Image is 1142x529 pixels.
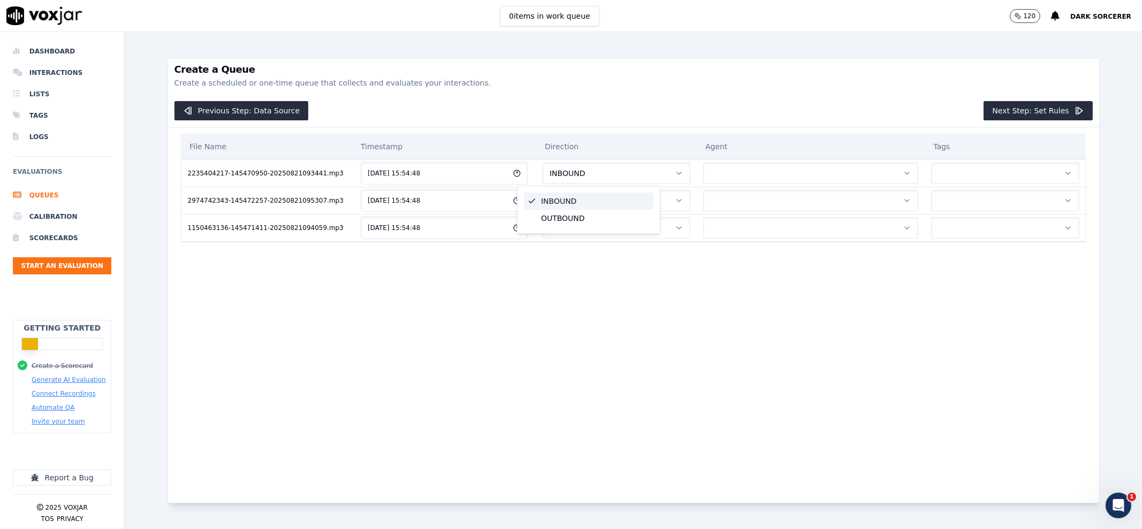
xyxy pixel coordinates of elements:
[1070,10,1142,22] button: Dark Sorcerer
[32,403,74,412] button: Automate QA
[57,515,83,523] button: Privacy
[13,41,111,62] a: Dashboard
[13,105,111,126] a: Tags
[536,134,697,159] th: Direction
[45,503,88,512] p: 2025 Voxjar
[13,227,111,249] a: Scorecards
[500,6,599,26] button: 0items in work queue
[1010,9,1040,23] button: 120
[13,470,111,486] button: Report a Bug
[32,362,93,370] button: Create a Scorecard
[361,217,528,239] button: [DATE] 15:54:48
[1023,12,1036,20] p: 120
[352,134,536,159] th: Timestamp
[41,515,54,523] button: TOS
[984,101,1092,120] button: Next Step: Set Rules
[174,101,309,120] button: Previous Step: Data Source
[1070,13,1131,20] span: Dark Sorcerer
[1128,493,1136,501] span: 1
[181,159,352,187] td: 2235404217-145470950-20250821093441.mp3
[13,165,111,185] h6: Evaluations
[181,134,352,159] th: File Name
[1010,9,1051,23] button: 120
[13,62,111,83] a: Interactions
[6,6,82,25] img: voxjar logo
[174,65,1093,74] h3: Create a Queue
[550,168,585,179] span: INBOUND
[13,257,111,274] button: Start an Evaluation
[174,78,1093,88] p: Create a scheduled or one-time queue that collects and evaluates your interactions.
[13,83,111,105] a: Lists
[13,185,111,206] a: Queues
[181,187,352,214] td: 2974742343-145472257-20250821095307.mp3
[697,134,925,159] th: Agent
[32,417,85,426] button: Invite your team
[13,126,111,148] a: Logs
[361,162,528,185] button: [DATE] 15:54:48
[24,323,101,333] h2: Getting Started
[524,210,653,227] div: OUTBOUND
[32,389,96,398] button: Connect Recordings
[925,134,1086,159] th: Tags
[13,206,111,227] a: Calibration
[361,189,528,212] button: [DATE] 15:54:48
[181,214,352,241] td: 1150463136-145471411-20250821094059.mp3
[32,375,106,384] button: Generate AI Evaluation
[524,193,653,210] div: INBOUND
[1106,493,1131,518] iframe: Intercom live chat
